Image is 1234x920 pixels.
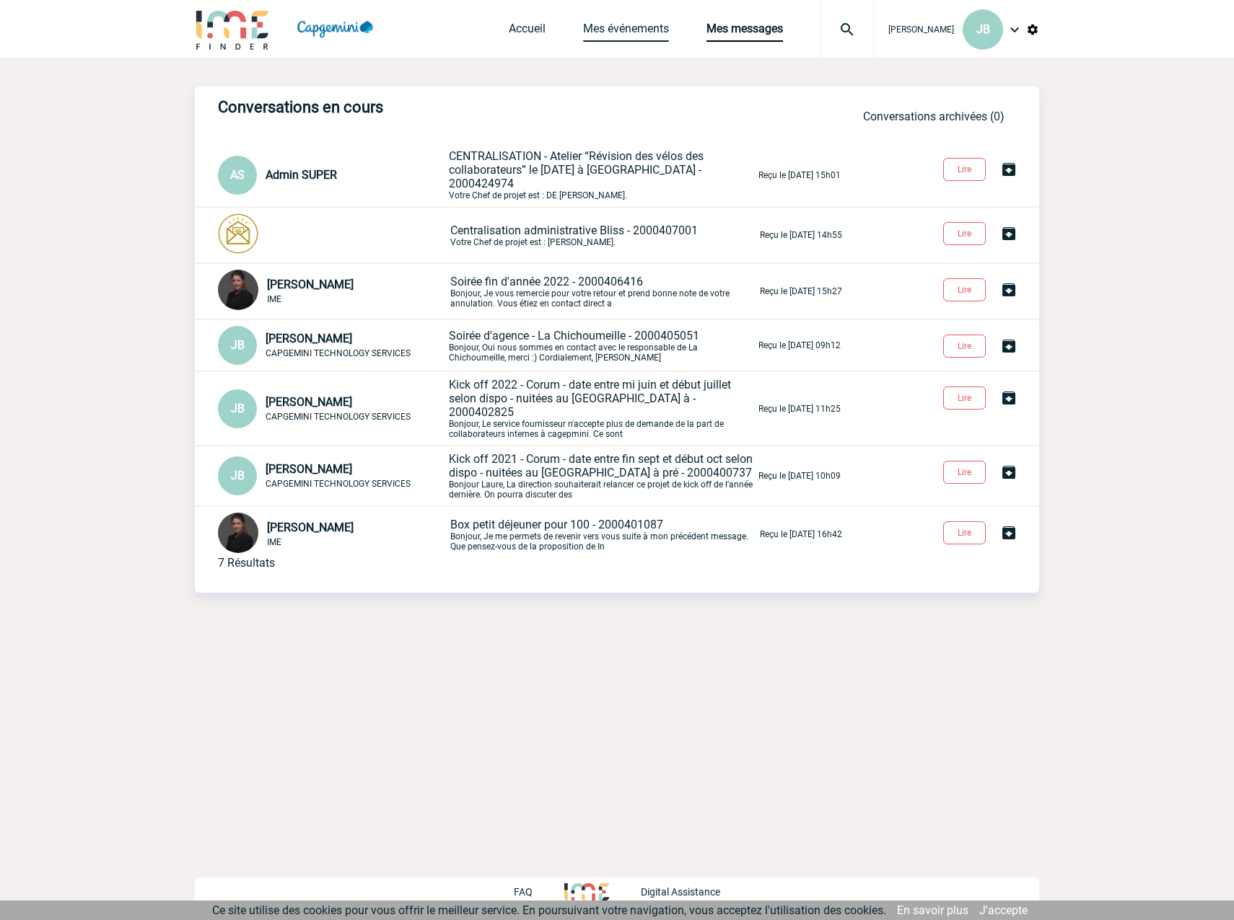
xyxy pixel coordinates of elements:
[1000,389,1018,407] img: Archiver la conversation
[943,521,986,544] button: Lire
[449,149,756,200] p: Votre Chef de projet est : DE [PERSON_NAME].
[449,149,704,190] span: CENTRALISATION - Atelier “Révision des vélos des collaborateurs” le [DATE] à [GEOGRAPHIC_DATA] - ...
[758,170,841,180] p: Reçu le [DATE] 15h01
[218,98,651,116] h3: Conversations en cours
[218,213,258,254] img: photonotifcontact.png
[449,329,756,363] p: Bonjour, Oui nous sommes en contact avec le responsable de La Chichoumeille, merci :) Cordialemen...
[266,412,411,422] span: CAPGEMINI TECHNOLOGY SERVICES
[231,338,245,352] span: JB
[266,348,411,358] span: CAPGEMINI TECHNOLOGY SERVICES
[450,275,757,309] p: Bonjour, Je vous remercie pour votre retour et prend bonne note de votre annulation. Vous étiez e...
[218,526,842,540] a: [PERSON_NAME] IME Box petit déjeuner pour 100 - 2000401087Bonjour, Je me permets de revenir vers ...
[218,337,841,351] a: JB [PERSON_NAME] CAPGEMINI TECHNOLOGY SERVICES Soirée d'agence - La Chichoumeille - 2000405051Bon...
[449,378,731,419] span: Kick off 2022 - Corum - date entre mi juin et début juillet selon dispo - nuitées au [GEOGRAPHIC_...
[218,213,447,257] div: Conversation privée : Client - Agence
[1000,281,1018,298] img: Archiver la conversation
[195,9,270,50] img: IME-Finder
[1000,337,1018,355] img: Archiver la conversation
[218,283,842,297] a: [PERSON_NAME] IME Soirée fin d'année 2022 - 2000406416Bonjour, Je vous remercie pour votre retour...
[932,282,1000,296] a: Lire
[450,275,643,288] span: Soirée fin d'année 2022 - 2000406416
[218,156,446,195] div: Conversation privée : Client - Agence
[231,402,245,415] span: JB
[450,224,698,237] span: Centralisation administrative Bliss - 2000407001
[1000,161,1018,178] img: Archiver la conversation
[218,167,841,181] a: AS Admin SUPER CENTRALISATION - Atelier “Révision des vélos des collaborateurs” le [DATE] à [GEOG...
[218,456,446,495] div: Conversation privée : Client - Agence
[218,326,446,365] div: Conversation privée : Client - Agence
[932,162,1000,175] a: Lire
[943,222,986,245] button: Lire
[932,464,1000,478] a: Lire
[943,386,986,410] button: Lire
[450,518,757,552] p: Bonjour, Je me permets de revenir vers vous suite à mon précédent message. Que pensez-vous de la ...
[450,224,757,247] p: Votre Chef de projet est : [PERSON_NAME].
[450,518,663,531] span: Box petit déjeuner pour 100 - 2000401087
[897,903,968,917] a: En savoir plus
[218,270,258,310] img: 103017-0.jpg
[218,513,258,553] img: 103017-0.jpg
[266,332,352,345] span: [PERSON_NAME]
[583,22,669,42] a: Mes événements
[758,471,841,481] p: Reçu le [DATE] 10h09
[449,452,753,479] span: Kick off 2021 - Corum - date entre fin sept et début oct selon dispo - nuitées au [GEOGRAPHIC_DAT...
[1000,464,1018,481] img: Archiver la conversation
[760,529,842,539] p: Reçu le [DATE] 16h42
[758,404,841,414] p: Reçu le [DATE] 11h25
[449,329,699,342] span: Soirée d'agence - La Chichoumeille - 2000405051
[1000,524,1018,541] img: Archiver la conversation
[218,270,447,313] div: Conversation privée : Client - Agence
[266,395,352,409] span: [PERSON_NAME]
[760,286,842,296] p: Reçu le [DATE] 15h27
[706,22,783,42] a: Mes messages
[514,884,564,898] a: FAQ
[267,537,281,547] span: IME
[932,390,1000,404] a: Lire
[266,462,352,476] span: [PERSON_NAME]
[514,886,533,898] p: FAQ
[863,110,1005,123] a: Conversations archivées (0)
[943,278,986,301] button: Lire
[218,401,841,415] a: JB [PERSON_NAME] CAPGEMINI TECHNOLOGY SERVICES Kick off 2022 - Corum - date entre mi juin et débu...
[267,294,281,304] span: IME
[449,452,756,500] p: Bonjour Laure, La direction souhaiterait relancer ce projet de kick off de l'année dernière. On p...
[943,461,986,484] button: Lire
[267,278,354,291] span: [PERSON_NAME]
[932,338,1000,352] a: Lire
[641,886,720,898] p: Digital Assistance
[943,158,986,181] button: Lire
[1000,225,1018,242] img: Archiver la conversation
[266,168,337,182] span: Admin SUPER
[888,25,954,35] span: [PERSON_NAME]
[218,227,842,241] a: Centralisation administrative Bliss - 2000407001Votre Chef de projet est : [PERSON_NAME]. Reçu le...
[218,389,446,428] div: Conversation privée : Client - Agence
[932,226,1000,239] a: Lire
[976,22,990,36] span: JB
[212,903,886,917] span: Ce site utilise des cookies pour vous offrir le meilleur service. En poursuivant votre navigation...
[758,340,841,350] p: Reçu le [DATE] 09h12
[932,525,1000,539] a: Lire
[943,335,986,358] button: Lire
[218,468,841,482] a: JB [PERSON_NAME] CAPGEMINI TECHNOLOGY SERVICES Kick off 2021 - Corum - date entre fin sept et déb...
[979,903,1028,917] a: J'accepte
[564,883,609,901] img: http://www.idealmeetingsevents.fr/
[509,22,546,42] a: Accueil
[231,469,245,482] span: JB
[760,230,842,240] p: Reçu le [DATE] 14h55
[230,168,245,182] span: AS
[218,556,275,570] div: 7 Résultats
[266,479,411,489] span: CAPGEMINI TECHNOLOGY SERVICES
[449,378,756,439] p: Bonjour, Le service fournisseur n'accepte plus de demande de la part de collaborateurs internes à...
[267,521,354,534] span: [PERSON_NAME]
[218,513,447,556] div: Conversation privée : Client - Agence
